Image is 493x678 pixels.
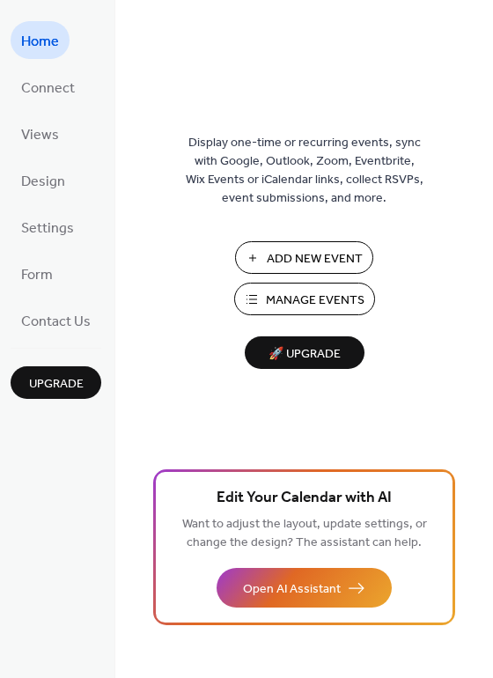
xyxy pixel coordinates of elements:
[21,75,75,102] span: Connect
[11,114,70,152] a: Views
[245,336,364,369] button: 🚀 Upgrade
[217,568,392,608] button: Open AI Assistant
[21,122,59,149] span: Views
[21,308,91,335] span: Contact Us
[21,28,59,55] span: Home
[21,168,65,195] span: Design
[21,215,74,242] span: Settings
[182,512,427,555] span: Want to adjust the layout, update settings, or change the design? The assistant can help.
[235,241,373,274] button: Add New Event
[11,366,101,399] button: Upgrade
[11,161,76,199] a: Design
[234,283,375,315] button: Manage Events
[11,254,63,292] a: Form
[11,21,70,59] a: Home
[11,68,85,106] a: Connect
[255,343,354,366] span: 🚀 Upgrade
[29,375,84,394] span: Upgrade
[217,486,392,511] span: Edit Your Calendar with AI
[267,250,363,269] span: Add New Event
[11,301,101,339] a: Contact Us
[186,134,423,208] span: Display one-time or recurring events, sync with Google, Outlook, Zoom, Eventbrite, Wix Events or ...
[243,580,341,599] span: Open AI Assistant
[11,208,85,246] a: Settings
[266,291,364,310] span: Manage Events
[21,262,53,289] span: Form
